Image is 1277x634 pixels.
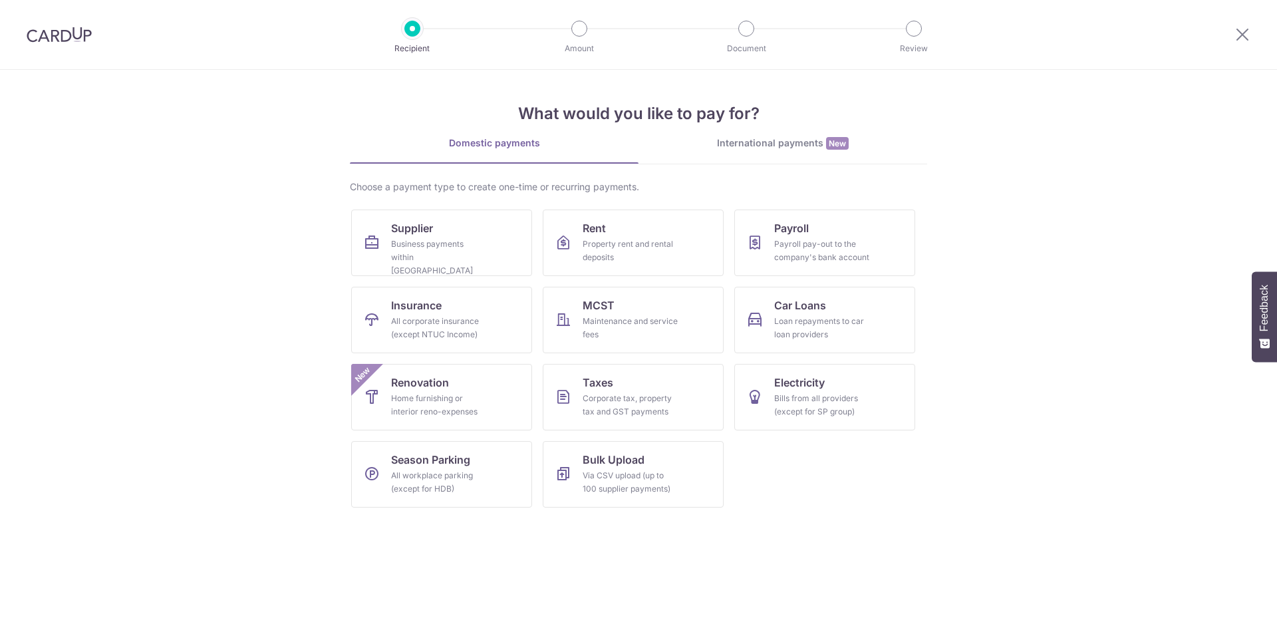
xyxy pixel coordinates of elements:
img: CardUp [27,27,92,43]
div: Loan repayments to car loan providers [774,315,870,341]
div: All corporate insurance (except NTUC Income) [391,315,487,341]
span: Bulk Upload [583,452,644,468]
a: RentProperty rent and rental deposits [543,210,724,276]
a: PayrollPayroll pay-out to the company's bank account [734,210,915,276]
div: Via CSV upload (up to 100 supplier payments) [583,469,678,496]
p: Review [865,42,963,55]
p: Amount [530,42,629,55]
span: Taxes [583,375,613,391]
span: Feedback [1258,285,1270,331]
button: Feedback - Show survey [1252,271,1277,362]
div: Choose a payment type to create one-time or recurring payments. [350,180,927,194]
p: Document [697,42,795,55]
div: Property rent and rental deposits [583,238,678,264]
p: Recipient [363,42,462,55]
div: International payments [638,136,927,150]
iframe: Opens a widget where you can find more information [1192,594,1264,627]
span: Car Loans [774,297,826,313]
a: MCSTMaintenance and service fees [543,287,724,353]
div: Business payments within [GEOGRAPHIC_DATA] [391,238,487,277]
div: Corporate tax, property tax and GST payments [583,392,678,418]
span: MCST [583,297,615,313]
h4: What would you like to pay for? [350,102,927,126]
a: TaxesCorporate tax, property tax and GST payments [543,364,724,430]
span: New [352,364,374,386]
span: New [826,137,849,150]
a: Bulk UploadVia CSV upload (up to 100 supplier payments) [543,441,724,508]
a: InsuranceAll corporate insurance (except NTUC Income) [351,287,532,353]
div: Domestic payments [350,136,638,150]
a: SupplierBusiness payments within [GEOGRAPHIC_DATA] [351,210,532,276]
span: Rent [583,220,606,236]
div: Home furnishing or interior reno-expenses [391,392,487,418]
a: Car LoansLoan repayments to car loan providers [734,287,915,353]
span: Season Parking [391,452,470,468]
div: Payroll pay-out to the company's bank account [774,238,870,264]
div: Bills from all providers (except for SP group) [774,392,870,418]
a: ElectricityBills from all providers (except for SP group) [734,364,915,430]
span: Insurance [391,297,442,313]
a: Season ParkingAll workplace parking (except for HDB) [351,441,532,508]
div: Maintenance and service fees [583,315,678,341]
span: Supplier [391,220,433,236]
div: All workplace parking (except for HDB) [391,469,487,496]
span: Payroll [774,220,809,236]
span: Renovation [391,375,449,391]
span: Electricity [774,375,825,391]
a: RenovationHome furnishing or interior reno-expensesNew [351,364,532,430]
